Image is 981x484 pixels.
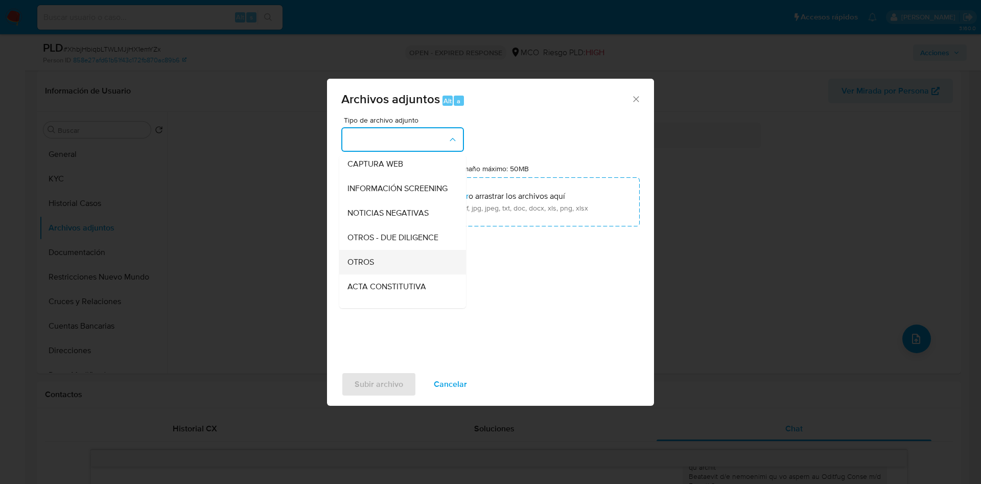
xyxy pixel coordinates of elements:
[347,159,403,169] span: CAPTURA WEB
[347,183,448,194] span: INFORMACIÓN SCREENING
[341,90,440,108] span: Archivos adjuntos
[347,306,452,327] span: BALANCE FIRMADO POR [PERSON_NAME]
[421,372,480,397] button: Cancelar
[347,233,438,243] span: OTROS - DUE DILIGENCE
[457,96,460,106] span: a
[443,96,452,106] span: Alt
[347,208,429,218] span: NOTICIAS NEGATIVAS
[344,117,466,124] span: Tipo de archivo adjunto
[631,94,640,103] button: Cerrar
[347,282,426,292] span: ACTA CONSTITUTIVA
[434,373,467,396] span: Cancelar
[347,257,374,267] span: OTROS
[456,164,529,173] label: Tamaño máximo: 50MB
